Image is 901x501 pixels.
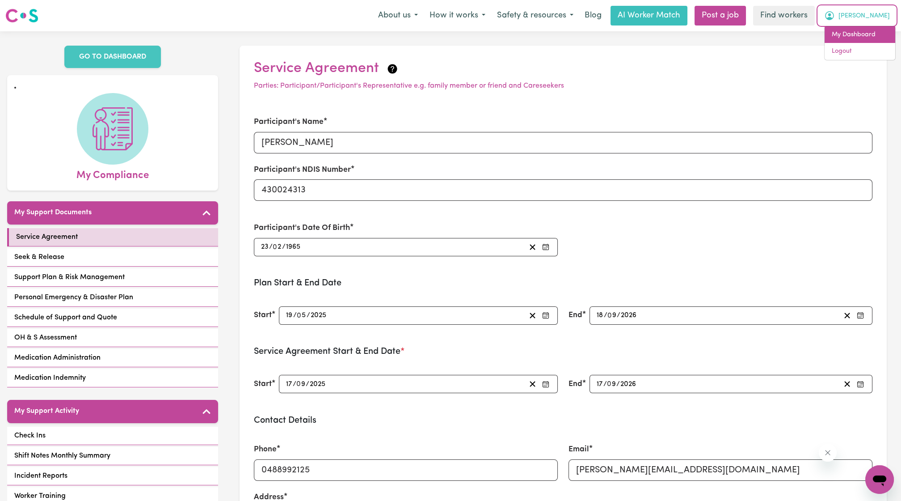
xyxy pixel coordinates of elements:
[7,268,218,287] a: Support Plan & Risk Management
[568,444,589,455] label: Email
[620,378,637,390] input: ----
[7,289,218,307] a: Personal Emergency & Disaster Plan
[7,329,218,347] a: OH & S Assessment
[7,400,218,423] button: My Support Activity
[286,310,293,322] input: --
[293,380,296,388] span: /
[596,310,604,322] input: --
[7,369,218,387] a: Medication Indemnity
[5,6,54,13] span: Need any help?
[568,378,582,390] label: End
[14,93,211,183] a: My Compliance
[14,332,77,343] span: OH & S Assessment
[297,310,307,322] input: --
[297,312,301,319] span: 0
[297,378,306,390] input: --
[7,201,218,225] button: My Support Documents
[14,312,117,323] span: Schedule of Support and Quote
[14,252,64,263] span: Seek & Release
[865,465,894,494] iframe: Button to launch messaging window
[14,450,110,461] span: Shift Notes Monthly Summary
[7,427,218,445] a: Check Ins
[825,43,895,60] a: Logout
[254,444,277,455] label: Phone
[620,310,637,322] input: ----
[7,309,218,327] a: Schedule of Support and Quote
[14,373,86,383] span: Medication Indemnity
[7,467,218,485] a: Incident Reports
[254,346,872,357] h3: Service Agreement Start & End Date
[616,380,620,388] span: /
[254,415,872,426] h3: Contact Details
[254,278,872,289] h3: Plan Start & End Date
[617,311,620,319] span: /
[14,430,46,441] span: Check Ins
[568,310,582,321] label: End
[309,378,326,390] input: ----
[293,311,297,319] span: /
[254,222,350,234] label: Participant's Date Of Birth
[753,6,815,25] a: Find workers
[254,81,872,91] p: Parties: Participant/Participant's Representative e.g. family member or friend and Careseekers
[286,241,301,253] input: ----
[7,248,218,267] a: Seek & Release
[14,292,133,303] span: Personal Emergency & Disaster Plan
[14,407,79,416] h5: My Support Activity
[819,444,837,462] iframe: Close message
[310,310,327,322] input: ----
[254,378,272,390] label: Start
[254,116,324,128] label: Participant's Name
[596,378,603,390] input: --
[695,6,746,25] a: Post a job
[825,26,895,43] a: My Dashboard
[579,6,607,25] a: Blog
[603,380,607,388] span: /
[306,380,309,388] span: /
[296,381,301,388] span: 0
[5,5,38,26] a: Careseekers logo
[14,352,101,363] span: Medication Administration
[64,46,161,68] a: GO TO DASHBOARD
[14,272,125,283] span: Support Plan & Risk Management
[254,164,351,176] label: Participant's NDIS Number
[608,310,617,322] input: --
[818,6,896,25] button: My Account
[282,243,286,251] span: /
[7,349,218,367] a: Medication Administration
[607,381,611,388] span: 0
[604,311,607,319] span: /
[824,26,896,60] div: My Account
[273,241,282,253] input: --
[16,232,78,242] span: Service Agreement
[7,447,218,465] a: Shift Notes Monthly Summary
[610,6,687,25] a: AI Worker Match
[14,208,92,217] h5: My Support Documents
[424,6,491,25] button: How it works
[5,8,38,24] img: Careseekers logo
[286,378,293,390] input: --
[254,310,272,321] label: Start
[307,311,310,319] span: /
[607,312,612,319] span: 0
[7,228,218,246] a: Service Agreement
[273,243,277,250] span: 0
[372,6,424,25] button: About us
[838,11,890,21] span: [PERSON_NAME]
[14,471,67,481] span: Incident Reports
[254,60,872,77] h2: Service Agreement
[269,243,273,251] span: /
[261,241,269,253] input: --
[491,6,579,25] button: Safety & resources
[607,378,616,390] input: --
[76,165,149,183] span: My Compliance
